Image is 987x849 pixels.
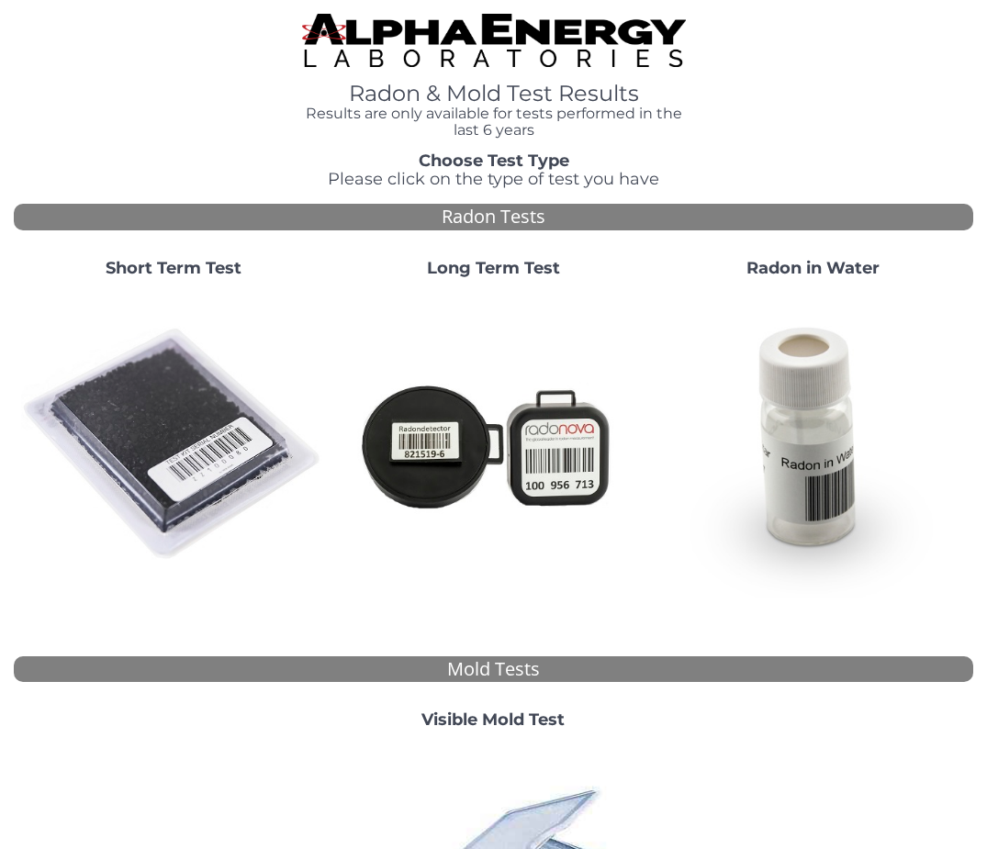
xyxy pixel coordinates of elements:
[14,204,973,230] div: Radon Tests
[421,709,565,730] strong: Visible Mold Test
[302,82,686,106] h1: Radon & Mold Test Results
[106,258,241,278] strong: Short Term Test
[14,656,973,683] div: Mold Tests
[328,169,659,189] span: Please click on the type of test you have
[661,292,966,597] img: RadoninWater.jpg
[341,292,645,597] img: Radtrak2vsRadtrak3.jpg
[21,292,326,597] img: ShortTerm.jpg
[302,14,686,67] img: TightCrop.jpg
[419,151,569,171] strong: Choose Test Type
[746,258,880,278] strong: Radon in Water
[302,106,686,138] h4: Results are only available for tests performed in the last 6 years
[427,258,560,278] strong: Long Term Test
